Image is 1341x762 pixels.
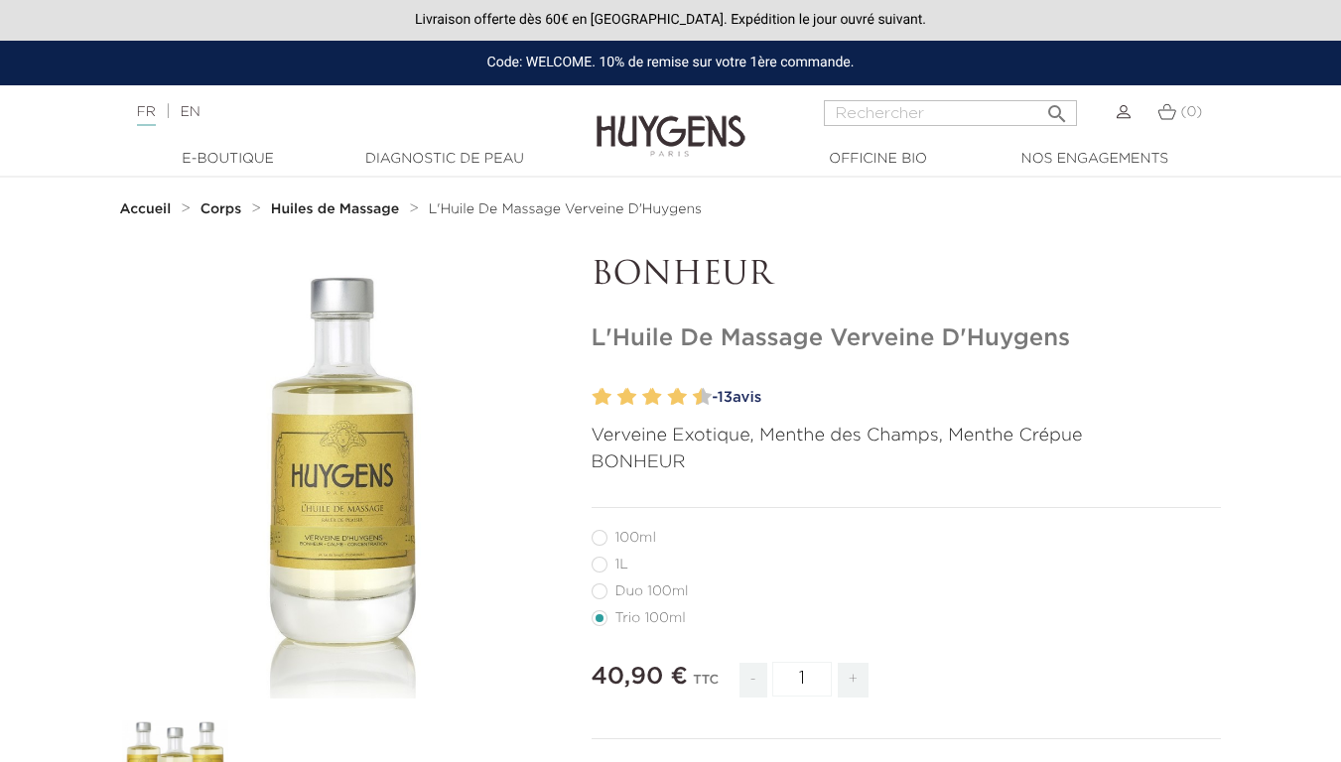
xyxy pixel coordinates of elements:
a: Officine Bio [779,149,978,170]
img: Huygens [597,83,745,160]
span: - [739,663,767,698]
label: 7 [663,383,670,412]
button:  [1039,94,1075,121]
i:  [1045,96,1069,120]
label: 10 [697,383,712,412]
label: 6 [647,383,662,412]
p: BONHEUR [592,257,1222,295]
label: 8 [672,383,687,412]
div: TTC [693,659,719,712]
input: Quantité [772,662,832,697]
label: 9 [689,383,696,412]
a: Corps [201,201,246,217]
label: Trio 100ml [592,610,710,626]
label: 1L [592,557,652,572]
a: L'Huile De Massage Verveine D'Huygens [429,201,702,217]
h1: L'Huile De Massage Verveine D'Huygens [592,324,1222,353]
span: 40,90 € [592,665,688,689]
label: 100ml [592,530,680,546]
label: 4 [621,383,636,412]
span: + [838,663,870,698]
a: E-Boutique [129,149,328,170]
label: 2 [597,383,611,412]
span: 13 [718,390,733,405]
strong: Huiles de Massage [271,202,399,216]
span: (0) [1180,105,1202,119]
label: 3 [613,383,620,412]
p: Verveine Exotique, Menthe des Champs, Menthe Crépue [592,423,1222,449]
a: Accueil [120,201,176,217]
strong: Accueil [120,202,172,216]
a: Diagnostic de peau [345,149,544,170]
a: Huiles de Massage [271,201,404,217]
a: FR [137,105,156,126]
div: | [127,100,544,124]
label: Duo 100ml [592,583,713,599]
span: L'Huile De Massage Verveine D'Huygens [429,202,702,216]
p: BONHEUR [592,449,1222,476]
label: 5 [638,383,645,412]
a: Nos engagements [996,149,1194,170]
a: EN [180,105,200,119]
strong: Corps [201,202,242,216]
a: -13avis [706,383,1222,413]
input: Rechercher [824,100,1077,126]
label: 1 [589,383,596,412]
